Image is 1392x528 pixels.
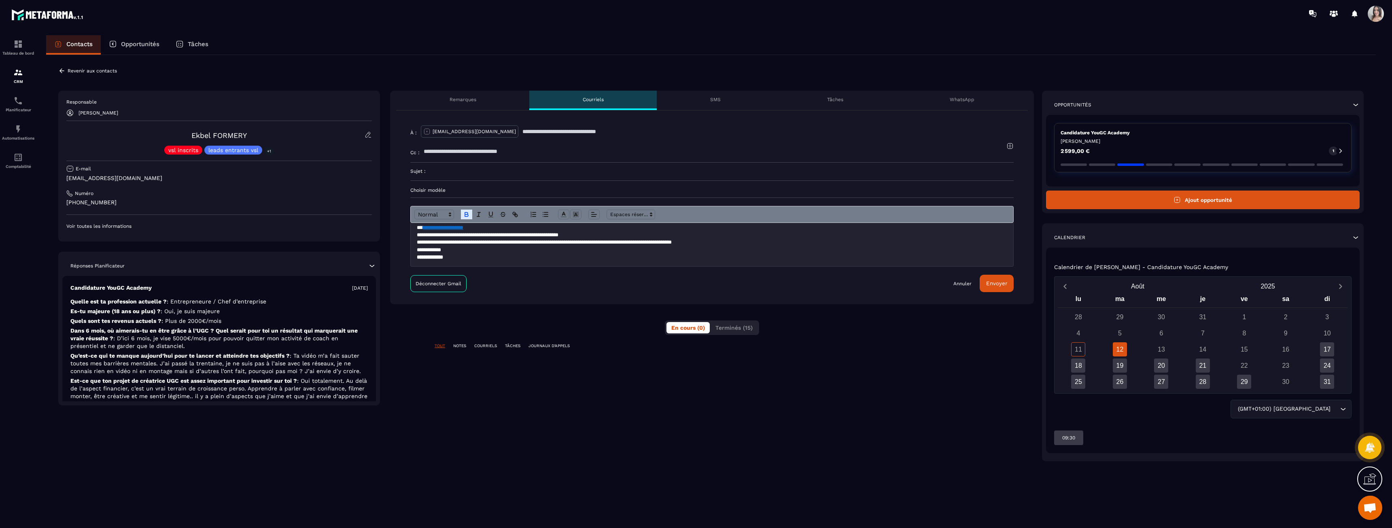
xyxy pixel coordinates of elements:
a: Ouvrir le chat [1358,496,1382,520]
div: 18 [1071,358,1085,373]
div: di [1307,293,1348,307]
div: 4 [1071,326,1085,340]
div: 22 [1237,358,1251,373]
div: 17 [1320,342,1334,356]
a: accountantaccountantComptabilité [2,146,34,175]
img: formation [13,39,23,49]
p: Sujet : [410,168,426,174]
span: En cours (0) [671,324,705,331]
span: : Plus de 2000€/mois [161,318,221,324]
button: Previous month [1058,281,1073,292]
div: 12 [1113,342,1127,356]
a: automationsautomationsAutomatisations [2,118,34,146]
p: [EMAIL_ADDRESS][DOMAIN_NAME] [433,128,516,135]
a: Ekbel FORMERY [191,131,247,140]
img: accountant [13,153,23,162]
p: CRM [2,79,34,84]
div: 30 [1279,375,1293,389]
p: Opportunités [121,40,159,48]
p: Revenir aux contacts [68,68,117,74]
div: 5 [1113,326,1127,340]
span: Terminés (15) [715,324,753,331]
div: 28 [1071,310,1085,324]
div: 11 [1071,342,1085,356]
p: vsl inscrits [168,147,198,153]
a: formationformationCRM [2,61,34,90]
div: 24 [1320,358,1334,373]
p: Réponses Planificateur [70,263,125,269]
div: 28 [1196,375,1210,389]
div: 26 [1113,375,1127,389]
p: Tâches [188,40,208,48]
div: 27 [1154,375,1168,389]
p: [PERSON_NAME] [1061,138,1345,144]
p: Remarques [450,96,476,103]
div: Calendar days [1058,310,1348,389]
p: Quelle est ta profession actuelle ? [70,298,368,305]
p: COURRIELS [474,343,497,349]
div: 1 [1237,310,1251,324]
button: En cours (0) [666,322,710,333]
p: Calendrier de [PERSON_NAME] - Candidature YouGC Academy [1054,264,1228,270]
div: 9 [1279,326,1293,340]
input: Search for option [1332,405,1338,413]
p: leads entrants vsl [208,147,258,153]
p: [PHONE_NUMBER] [66,199,372,206]
button: Open months overlay [1073,279,1203,293]
a: Opportunités [101,35,168,55]
div: 14 [1196,342,1210,356]
div: 2 [1279,310,1293,324]
div: me [1141,293,1182,307]
button: Terminés (15) [711,322,758,333]
p: NOTES [453,343,466,349]
p: SMS [710,96,721,103]
span: (GMT+01:00) [GEOGRAPHIC_DATA] [1236,405,1332,413]
p: TÂCHES [505,343,520,349]
a: Contacts [46,35,101,55]
a: Déconnecter Gmail [410,275,467,292]
p: Choisir modèle [410,187,1014,193]
p: Es-tu majeure (18 ans ou plus) ? [70,307,368,315]
span: : Entrepreneure / Chef d’entreprise [167,298,266,305]
div: 23 [1279,358,1293,373]
p: Contacts [66,40,93,48]
p: Numéro [75,190,93,197]
div: Search for option [1231,400,1352,418]
div: 31 [1196,310,1210,324]
p: Automatisations [2,136,34,140]
p: 09:30 [1062,435,1075,441]
p: 1 [1333,148,1334,154]
button: Ajout opportunité [1046,191,1360,209]
img: formation [13,68,23,77]
a: Tâches [168,35,216,55]
div: je [1182,293,1223,307]
button: Envoyer [980,275,1014,292]
p: À : [410,129,417,136]
p: Tableau de bord [2,51,34,55]
div: ve [1224,293,1265,307]
div: 25 [1071,375,1085,389]
div: sa [1265,293,1306,307]
div: 31 [1320,375,1334,389]
p: Voir toutes les informations [66,223,372,229]
p: [PERSON_NAME] [79,110,118,116]
div: 16 [1279,342,1293,356]
p: Est-ce que ton projet de créatrice UGC est assez important pour investir sur toi ? [70,377,368,408]
p: Dans 6 mois, où aimerais-tu en être grâce à l’UGC ? Quel serait pour toi un résultat qui marquera... [70,327,368,350]
p: Responsable [66,99,372,105]
p: WhatsApp [950,96,974,103]
button: Open years overlay [1203,279,1333,293]
p: Candidature YouGC Academy [1061,129,1345,136]
span: : D’ici 6 mois, je vise 5000€/mois pour pouvoir quitter mon activité de coach en présentiel et ne... [70,335,338,349]
p: Courriels [583,96,604,103]
div: 29 [1113,310,1127,324]
div: lu [1058,293,1099,307]
div: ma [1099,293,1140,307]
p: E-mail [76,165,91,172]
a: Annuler [953,280,972,287]
img: logo [11,7,84,22]
a: schedulerschedulerPlanificateur [2,90,34,118]
p: Quels sont tes revenus actuels ? [70,317,368,325]
div: 30 [1154,310,1168,324]
p: 2 599,00 € [1061,148,1090,154]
